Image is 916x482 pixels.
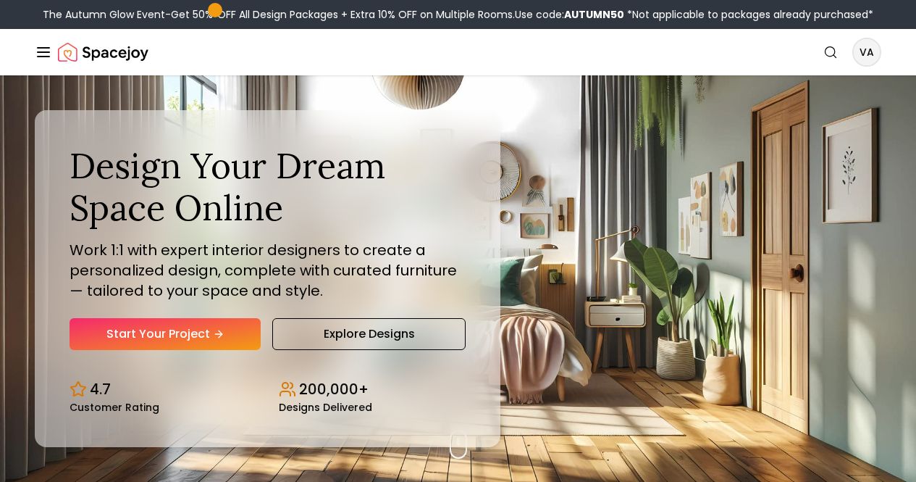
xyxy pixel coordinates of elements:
h1: Design Your Dream Space Online [70,145,466,228]
small: Customer Rating [70,402,159,412]
p: Work 1:1 with expert interior designers to create a personalized design, complete with curated fu... [70,240,466,301]
img: Spacejoy Logo [58,38,148,67]
button: VA [852,38,881,67]
p: 200,000+ [299,379,369,399]
small: Designs Delivered [279,402,372,412]
div: Design stats [70,367,466,412]
nav: Global [35,29,881,75]
b: AUTUMN50 [564,7,624,22]
span: *Not applicable to packages already purchased* [624,7,873,22]
span: VA [854,39,880,65]
a: Spacejoy [58,38,148,67]
a: Explore Designs [272,318,465,350]
a: Start Your Project [70,318,261,350]
p: 4.7 [90,379,111,399]
div: The Autumn Glow Event-Get 50% OFF All Design Packages + Extra 10% OFF on Multiple Rooms. [43,7,873,22]
span: Use code: [515,7,624,22]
